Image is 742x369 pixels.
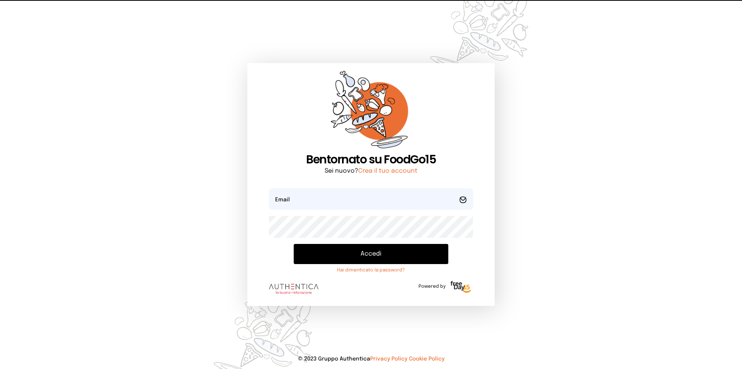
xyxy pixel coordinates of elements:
span: Powered by [419,283,446,290]
a: Crea il tuo account [358,168,417,174]
button: Accedi [294,244,448,264]
p: Sei nuovo? [269,166,473,176]
img: sticker-orange.65babaf.png [331,71,411,153]
img: logo.8f33a47.png [269,284,318,294]
a: Hai dimenticato la password? [294,267,448,273]
a: Cookie Policy [409,356,444,362]
a: Privacy Policy [370,356,407,362]
img: logo-freeday.3e08031.png [449,280,473,295]
h1: Bentornato su FoodGo15 [269,153,473,166]
p: © 2023 Gruppo Authentica [12,355,730,363]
